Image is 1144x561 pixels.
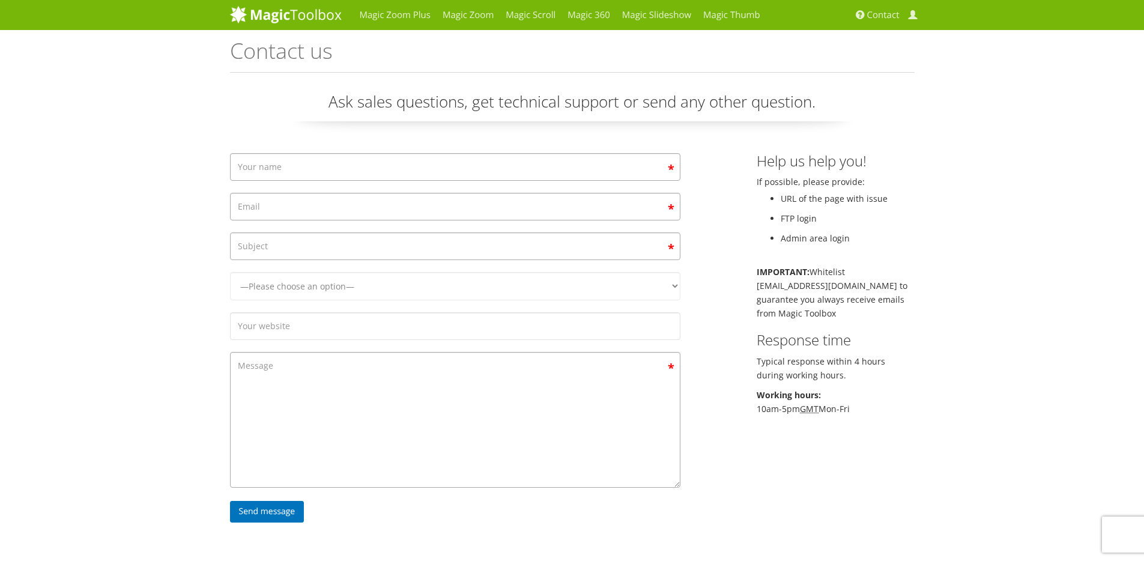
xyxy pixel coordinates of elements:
input: Subject [230,232,680,260]
input: Your name [230,153,680,181]
p: Whitelist [EMAIL_ADDRESS][DOMAIN_NAME] to guarantee you always receive emails from Magic Toolbox [757,265,915,320]
p: 10am-5pm Mon-Fri [757,388,915,416]
h1: Contact us [230,39,915,73]
li: Admin area login [781,231,915,245]
b: IMPORTANT: [757,266,810,277]
form: Contact form [230,153,680,529]
h3: Response time [757,332,915,348]
img: MagicToolbox.com - Image tools for your website [230,5,342,23]
acronym: Greenwich Mean Time [800,403,819,414]
span: Contact [867,9,900,21]
p: Ask sales questions, get technical support or send any other question. [230,91,915,121]
li: URL of the page with issue [781,192,915,205]
input: Email [230,193,680,220]
li: FTP login [781,211,915,225]
div: If possible, please provide: [748,153,924,422]
b: Working hours: [757,389,821,401]
input: Your website [230,312,680,340]
input: Send message [230,501,304,523]
h3: Help us help you! [757,153,915,169]
p: Typical response within 4 hours during working hours. [757,354,915,382]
